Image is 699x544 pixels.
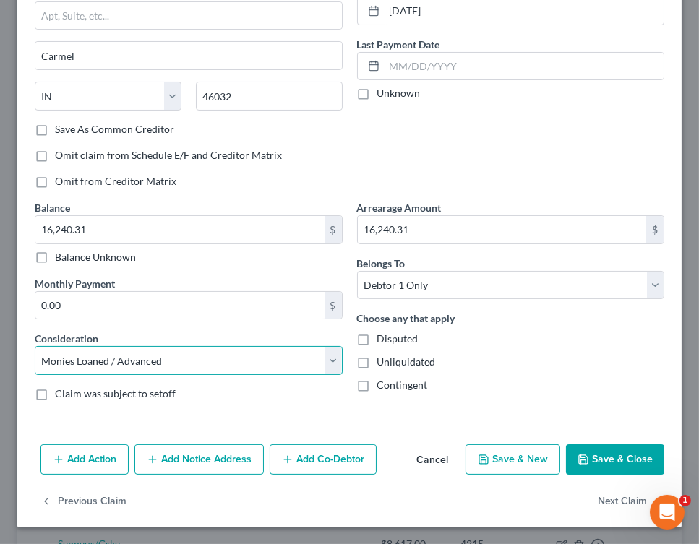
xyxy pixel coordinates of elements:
[646,216,664,243] div: $
[466,444,560,475] button: Save & New
[357,200,442,215] label: Arrearage Amount
[358,216,647,243] input: 0.00
[35,216,325,243] input: 0.00
[55,387,176,400] span: Claim was subject to setoff
[566,444,664,475] button: Save & Close
[55,175,176,187] span: Omit from Creditor Matrix
[650,495,685,530] iframe: Intercom live chat
[35,276,115,291] label: Monthly Payment
[405,446,460,475] button: Cancel
[357,37,440,52] label: Last Payment Date
[679,495,691,506] span: 1
[357,257,406,269] span: Belongs To
[325,292,342,319] div: $
[377,379,428,391] span: Contingent
[598,486,664,517] button: Next Claim
[325,216,342,243] div: $
[40,444,129,475] button: Add Action
[55,122,174,137] label: Save As Common Creditor
[35,292,325,319] input: 0.00
[134,444,264,475] button: Add Notice Address
[377,355,436,368] span: Unliquidated
[55,250,136,264] label: Balance Unknown
[35,331,98,346] label: Consideration
[35,2,342,30] input: Apt, Suite, etc...
[357,311,455,326] label: Choose any that apply
[377,332,419,345] span: Disputed
[377,86,421,100] label: Unknown
[196,82,343,111] input: Enter zip...
[385,53,664,80] input: MM/DD/YYYY
[35,200,70,215] label: Balance
[270,444,377,475] button: Add Co-Debtor
[55,149,282,161] span: Omit claim from Schedule E/F and Creditor Matrix
[35,42,342,69] input: Enter city...
[40,486,126,517] button: Previous Claim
